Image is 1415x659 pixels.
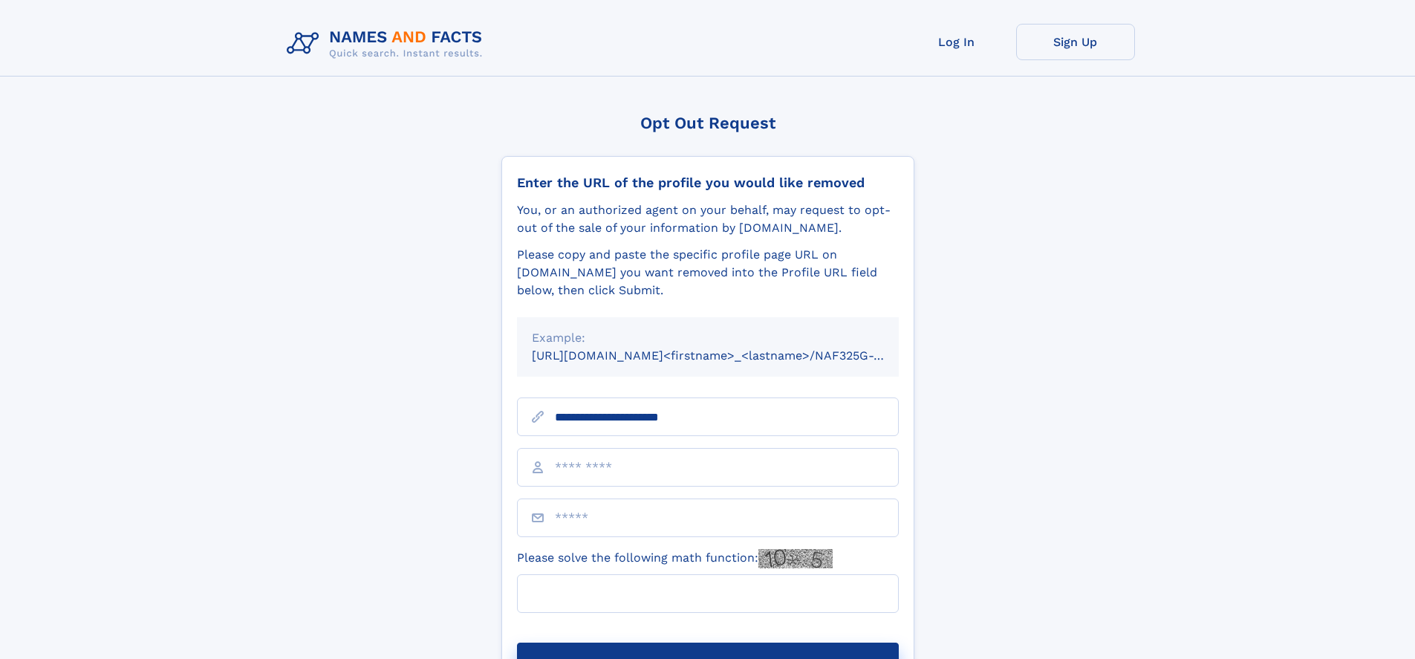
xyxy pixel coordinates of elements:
label: Please solve the following math function: [517,549,833,568]
img: Logo Names and Facts [281,24,495,64]
div: Example: [532,329,884,347]
div: You, or an authorized agent on your behalf, may request to opt-out of the sale of your informatio... [517,201,899,237]
div: Opt Out Request [501,114,914,132]
a: Sign Up [1016,24,1135,60]
small: [URL][DOMAIN_NAME]<firstname>_<lastname>/NAF325G-xxxxxxxx [532,348,927,363]
a: Log In [897,24,1016,60]
div: Enter the URL of the profile you would like removed [517,175,899,191]
div: Please copy and paste the specific profile page URL on [DOMAIN_NAME] you want removed into the Pr... [517,246,899,299]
